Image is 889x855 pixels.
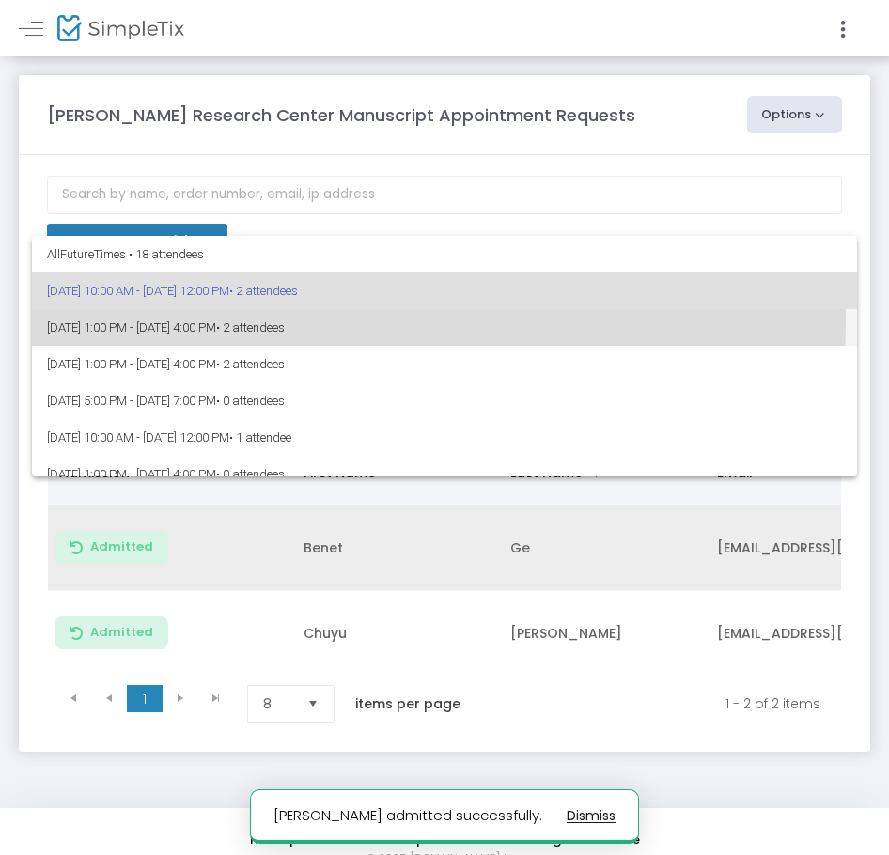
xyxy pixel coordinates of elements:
span: [DATE] 5:00 PM - [DATE] 7:00 PM [47,382,842,419]
p: [PERSON_NAME] admitted successfully. [273,801,554,831]
span: • 2 attendees [229,284,298,298]
span: • 0 attendees [216,467,285,481]
span: [DATE] 1:00 PM - [DATE] 4:00 PM [47,309,842,346]
span: [DATE] 10:00 AM - [DATE] 12:00 PM [47,419,842,456]
span: All Future Times • 18 attendees [47,236,842,272]
span: [DATE] 1:00 PM - [DATE] 4:00 PM [47,346,842,382]
span: • 0 attendees [216,394,285,408]
span: • 2 attendees [216,357,285,371]
span: • 2 attendees [216,320,285,334]
span: [DATE] 1:00 PM - [DATE] 4:00 PM [47,456,842,492]
span: [DATE] 10:00 AM - [DATE] 12:00 PM [47,272,842,309]
button: dismiss [567,801,616,831]
span: • 1 attendee [229,430,291,444]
